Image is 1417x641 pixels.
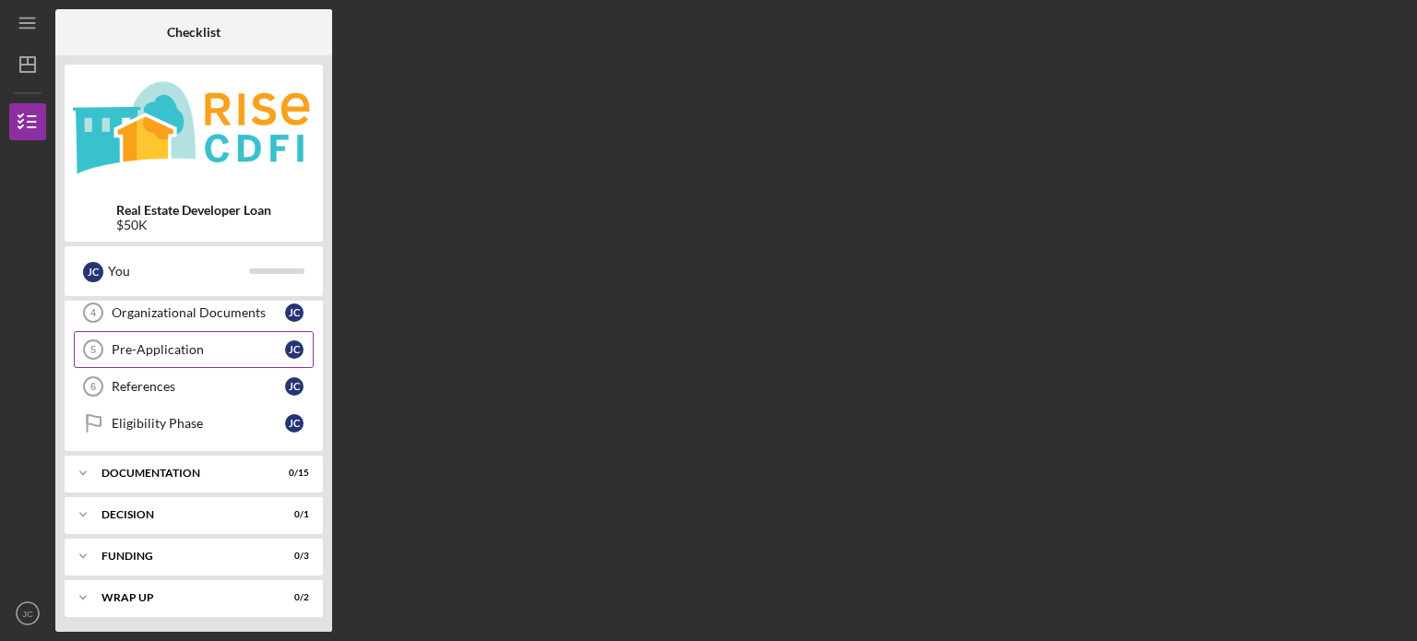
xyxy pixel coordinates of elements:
[22,609,33,619] text: JC
[285,303,304,322] div: J C
[285,377,304,396] div: J C
[285,340,304,359] div: J C
[112,305,285,320] div: Organizational Documents
[276,551,309,562] div: 0 / 3
[90,307,97,318] tspan: 4
[276,592,309,603] div: 0 / 2
[90,344,96,355] tspan: 5
[9,595,46,632] button: JC
[74,331,314,368] a: 5Pre-ApplicationJC
[167,25,220,40] b: Checklist
[83,262,103,282] div: J C
[112,342,285,357] div: Pre-Application
[101,509,263,520] div: Decision
[116,203,271,218] b: Real Estate Developer Loan
[285,414,304,433] div: J C
[101,592,263,603] div: Wrap Up
[65,74,323,184] img: Product logo
[90,381,96,392] tspan: 6
[101,468,263,479] div: Documentation
[276,468,309,479] div: 0 / 15
[74,368,314,405] a: 6ReferencesJC
[108,255,249,287] div: You
[101,551,263,562] div: Funding
[112,379,285,394] div: References
[276,509,309,520] div: 0 / 1
[116,218,271,232] div: $50K
[112,416,285,431] div: Eligibility Phase
[74,294,314,331] a: 4Organizational DocumentsJC
[74,405,314,442] a: Eligibility PhaseJC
